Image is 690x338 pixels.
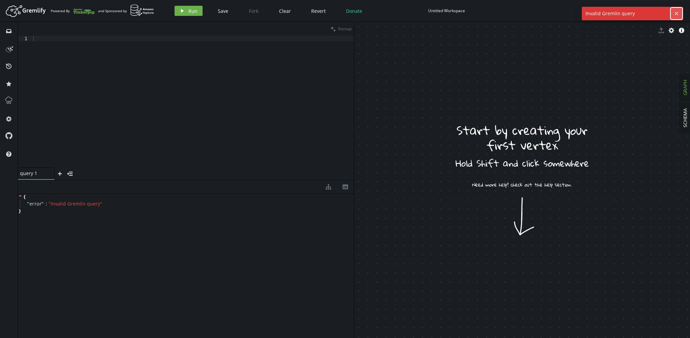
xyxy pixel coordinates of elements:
span: SCHEMA [682,108,688,127]
div: 1 [18,36,32,41]
span: " [27,200,29,207]
button: Save [213,6,233,16]
span: Revert [311,8,326,14]
button: Donate [341,6,367,16]
div: Untitled Workspace [428,8,465,13]
span: } [18,208,21,214]
span: Save [218,8,228,14]
button: Fork [244,6,264,16]
span: Run [188,8,198,14]
span: Invalid Gremlin query [582,7,671,20]
button: Sign In [663,6,685,16]
span: error [29,201,42,207]
span: Fork [249,8,258,14]
span: Format [338,26,352,32]
button: Format [328,22,354,36]
span: Clear [279,8,291,14]
div: and Sponsored by [98,4,154,17]
button: Clear [274,6,296,16]
span: Donate [346,8,362,14]
button: Run [175,6,203,16]
span: : [46,201,47,207]
span: { [24,194,25,200]
div: Powered By [51,5,95,17]
button: Revert [306,6,331,16]
span: GRAPH [682,80,688,95]
img: AWS Neptune [130,4,154,16]
span: " [42,200,44,207]
span: query 1 [20,170,47,176]
span: " Invalid Gremlin query " [49,200,102,207]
